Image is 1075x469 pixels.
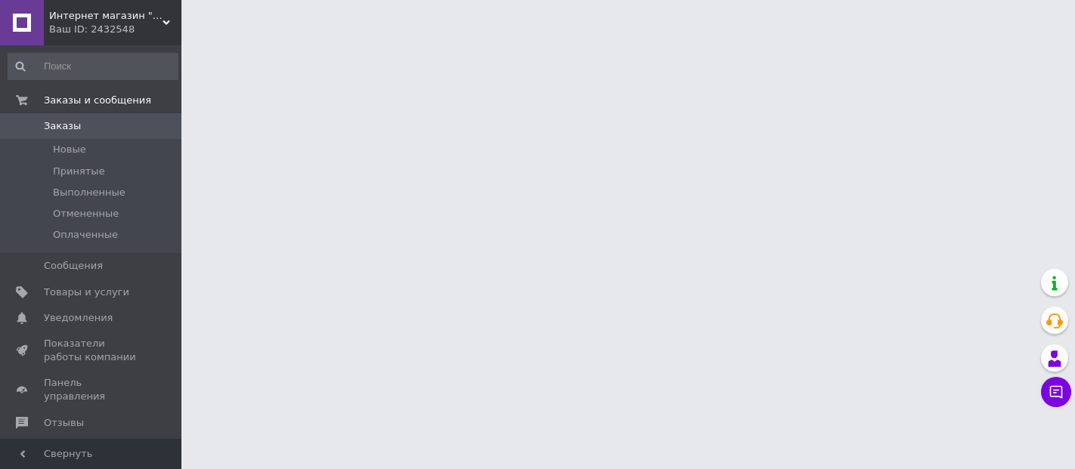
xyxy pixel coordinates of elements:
[49,9,163,23] span: Интернет магазин "ПЕГАС"
[1041,377,1071,407] button: Чат с покупателем
[8,53,178,80] input: Поиск
[44,94,151,107] span: Заказы и сообщения
[44,311,113,325] span: Уведомления
[49,23,181,36] div: Ваш ID: 2432548
[53,186,125,199] span: Выполненные
[44,119,81,133] span: Заказы
[44,337,140,364] span: Показатели работы компании
[44,285,129,299] span: Товары и услуги
[44,416,84,430] span: Отзывы
[44,259,103,273] span: Сообщения
[53,228,118,242] span: Оплаченные
[53,165,105,178] span: Принятые
[44,376,140,403] span: Панель управления
[53,143,86,156] span: Новые
[53,207,119,221] span: Отмененные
